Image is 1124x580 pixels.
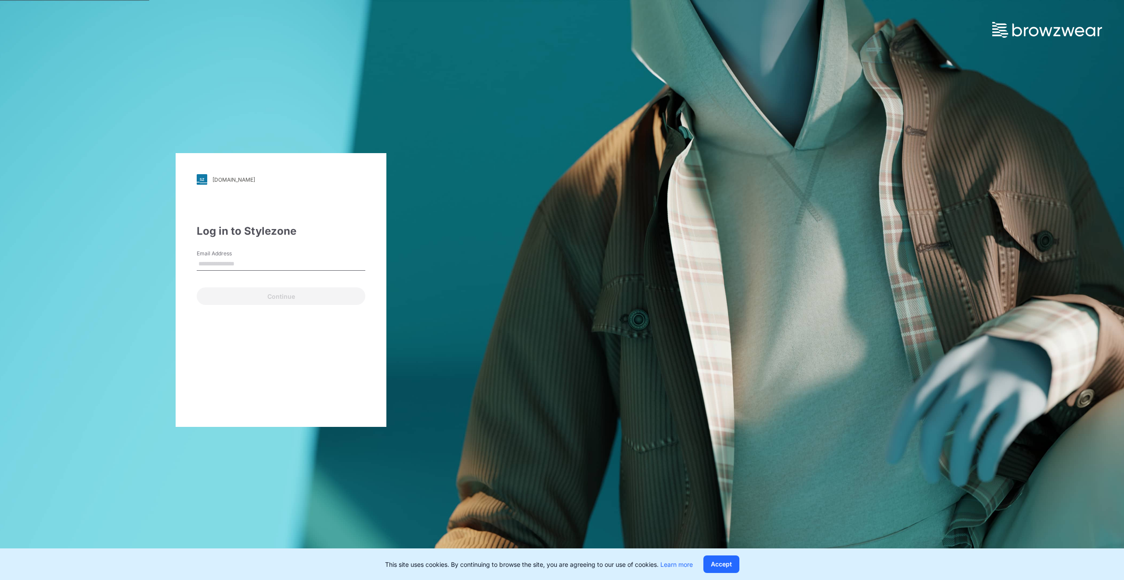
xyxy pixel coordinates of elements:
img: browzwear-logo.73288ffb.svg [992,22,1102,38]
a: [DOMAIN_NAME] [197,174,365,185]
p: This site uses cookies. By continuing to browse the site, you are agreeing to our use of cookies. [385,560,693,569]
div: Log in to Stylezone [197,223,365,239]
div: [DOMAIN_NAME] [213,176,255,183]
a: Learn more [660,561,693,568]
img: svg+xml;base64,PHN2ZyB3aWR0aD0iMjgiIGhlaWdodD0iMjgiIHZpZXdCb3g9IjAgMCAyOCAyOCIgZmlsbD0ibm9uZSIgeG... [197,174,207,185]
button: Accept [703,555,739,573]
label: Email Address [197,250,258,258]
